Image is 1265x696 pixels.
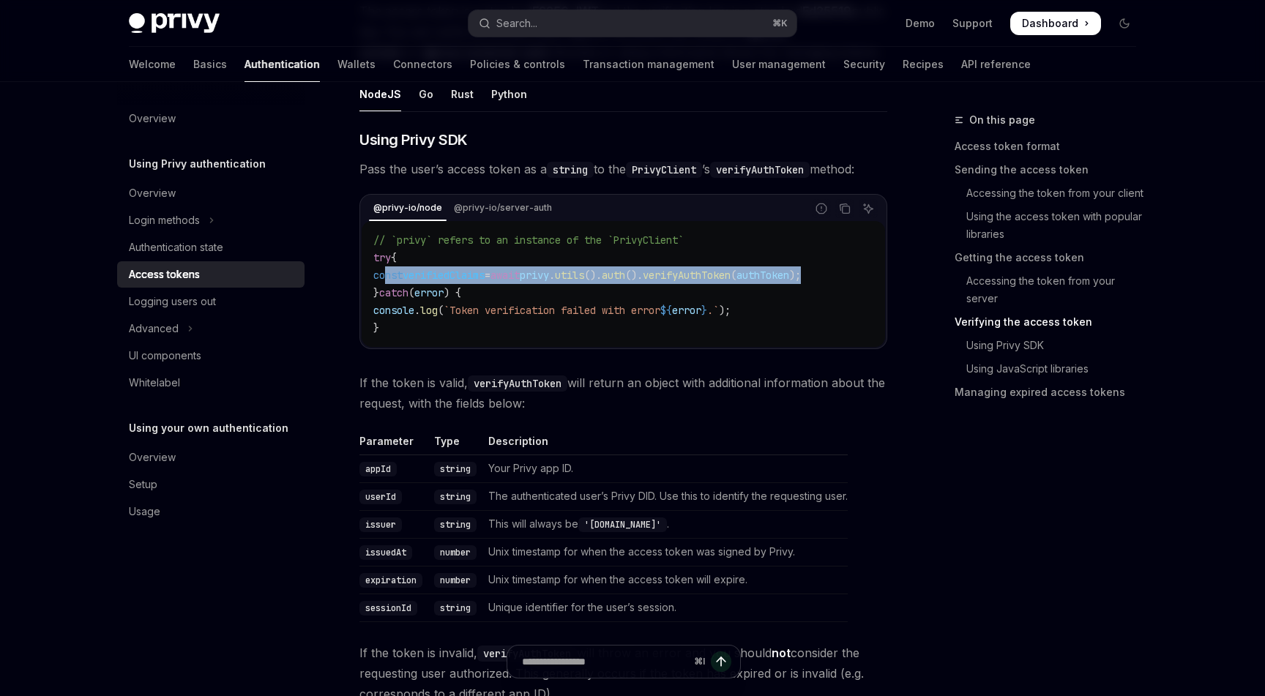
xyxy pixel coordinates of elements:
[117,261,305,288] a: Access tokens
[602,269,625,282] span: auth
[578,517,667,532] code: '[DOMAIN_NAME]'
[482,594,848,621] td: Unique identifier for the user’s session.
[129,47,176,82] a: Welcome
[117,207,305,233] button: Toggle Login methods section
[129,212,200,229] div: Login methods
[129,320,179,337] div: Advanced
[373,269,403,282] span: const
[129,476,157,493] div: Setup
[485,269,490,282] span: =
[672,304,701,317] span: error
[117,180,305,206] a: Overview
[117,315,305,342] button: Toggle Advanced section
[379,286,408,299] span: catch
[129,449,176,466] div: Overview
[117,288,305,315] a: Logging users out
[129,184,176,202] div: Overview
[117,105,305,132] a: Overview
[903,47,944,82] a: Recipes
[444,286,461,299] span: ) {
[129,13,220,34] img: dark logo
[626,162,702,178] code: PrivyClient
[1010,12,1101,35] a: Dashboard
[434,462,477,476] code: string
[391,251,397,264] span: {
[449,199,556,217] div: @privy-io/server-auth
[393,47,452,82] a: Connectors
[359,77,401,111] div: NodeJS
[434,601,477,615] code: string
[482,566,848,594] td: Unix timestamp for when the access token will expire.
[373,233,684,247] span: // `privy` refers to an instance of the `PrivyClient`
[719,304,731,317] span: );
[468,375,567,392] code: verifyAuthToken
[369,199,447,217] div: @privy-io/node
[555,269,584,282] span: utils
[245,47,320,82] a: Authentication
[373,286,379,299] span: }
[359,159,887,179] span: Pass the user’s access token as a to the ’s method:
[434,545,477,560] code: number
[961,47,1031,82] a: API reference
[414,304,420,317] span: .
[482,434,848,455] th: Description
[359,573,422,588] code: expiration
[660,304,672,317] span: ${
[952,16,993,31] a: Support
[955,158,1148,182] a: Sending the access token
[711,651,731,672] button: Send message
[549,269,555,282] span: .
[129,239,223,256] div: Authentication state
[955,310,1148,334] a: Verifying the access token
[359,601,417,615] code: sessionId
[583,47,714,82] a: Transaction management
[1022,16,1078,31] span: Dashboard
[117,234,305,261] a: Authentication state
[438,304,444,317] span: (
[835,199,854,218] button: Copy the contents from the code block
[408,286,414,299] span: (
[710,162,810,178] code: verifyAuthToken
[373,251,391,264] span: try
[491,77,527,111] div: Python
[434,573,477,588] code: number
[482,510,848,538] td: This will always be .
[451,77,474,111] div: Rust
[490,269,520,282] span: await
[117,498,305,525] a: Usage
[129,266,200,283] div: Access tokens
[731,269,736,282] span: (
[359,490,402,504] code: userId
[843,47,885,82] a: Security
[1113,12,1136,35] button: Toggle dark mode
[955,205,1148,246] a: Using the access token with popular libraries
[955,334,1148,357] a: Using Privy SDK
[414,286,444,299] span: error
[129,374,180,392] div: Whitelabel
[359,130,468,150] span: Using Privy SDK
[955,269,1148,310] a: Accessing the token from your server
[129,419,288,437] h5: Using your own authentication
[701,304,707,317] span: }
[373,321,379,334] span: }
[547,162,594,178] code: string
[129,503,160,520] div: Usage
[789,269,801,282] span: );
[955,135,1148,158] a: Access token format
[812,199,831,218] button: Report incorrect code
[117,343,305,369] a: UI components
[955,182,1148,205] a: Accessing the token from your client
[955,246,1148,269] a: Getting the access token
[470,47,565,82] a: Policies & controls
[117,444,305,471] a: Overview
[772,18,788,29] span: ⌘ K
[434,490,477,504] code: string
[359,545,412,560] code: issuedAt
[859,199,878,218] button: Ask AI
[643,269,731,282] span: verifyAuthToken
[420,304,438,317] span: log
[584,269,602,282] span: ().
[359,373,887,414] span: If the token is valid, will return an object with additional information about the request, with ...
[428,434,482,455] th: Type
[373,304,414,317] span: console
